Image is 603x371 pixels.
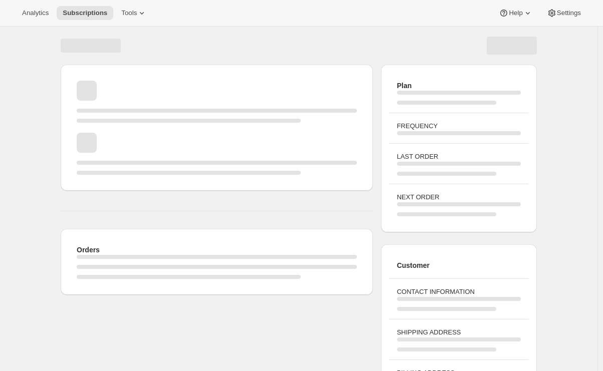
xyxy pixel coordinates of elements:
[77,245,357,255] h2: Orders
[397,287,521,297] h3: CONTACT INFORMATION
[397,121,521,131] h3: FREQUENCY
[397,152,521,162] h3: LAST ORDER
[557,9,581,17] span: Settings
[63,9,107,17] span: Subscriptions
[541,6,587,20] button: Settings
[397,327,521,337] h3: SHIPPING ADDRESS
[115,6,153,20] button: Tools
[121,9,137,17] span: Tools
[57,6,113,20] button: Subscriptions
[16,6,55,20] button: Analytics
[509,9,522,17] span: Help
[397,260,521,270] h2: Customer
[397,192,521,202] h3: NEXT ORDER
[397,81,521,91] h2: Plan
[493,6,538,20] button: Help
[22,9,49,17] span: Analytics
